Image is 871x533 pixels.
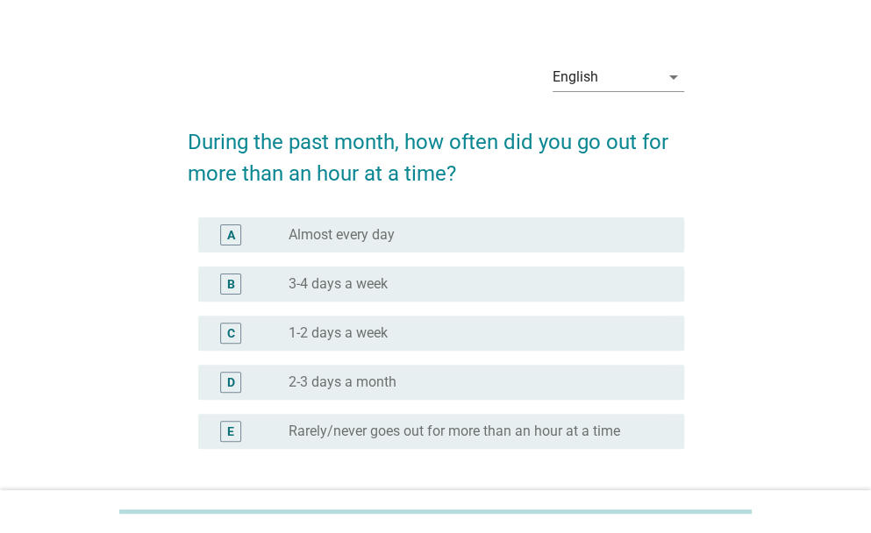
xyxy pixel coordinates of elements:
[227,373,235,391] div: D
[289,423,620,440] label: Rarely/never goes out for more than an hour at a time
[289,373,396,391] label: 2-3 days a month
[188,109,684,189] h2: During the past month, how often did you go out for more than an hour at a time?
[227,225,235,244] div: A
[289,226,395,244] label: Almost every day
[227,274,235,293] div: B
[553,69,598,85] div: English
[227,323,235,342] div: C
[289,324,388,342] label: 1-2 days a week
[663,67,684,88] i: arrow_drop_down
[227,422,234,440] div: E
[289,275,388,293] label: 3-4 days a week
